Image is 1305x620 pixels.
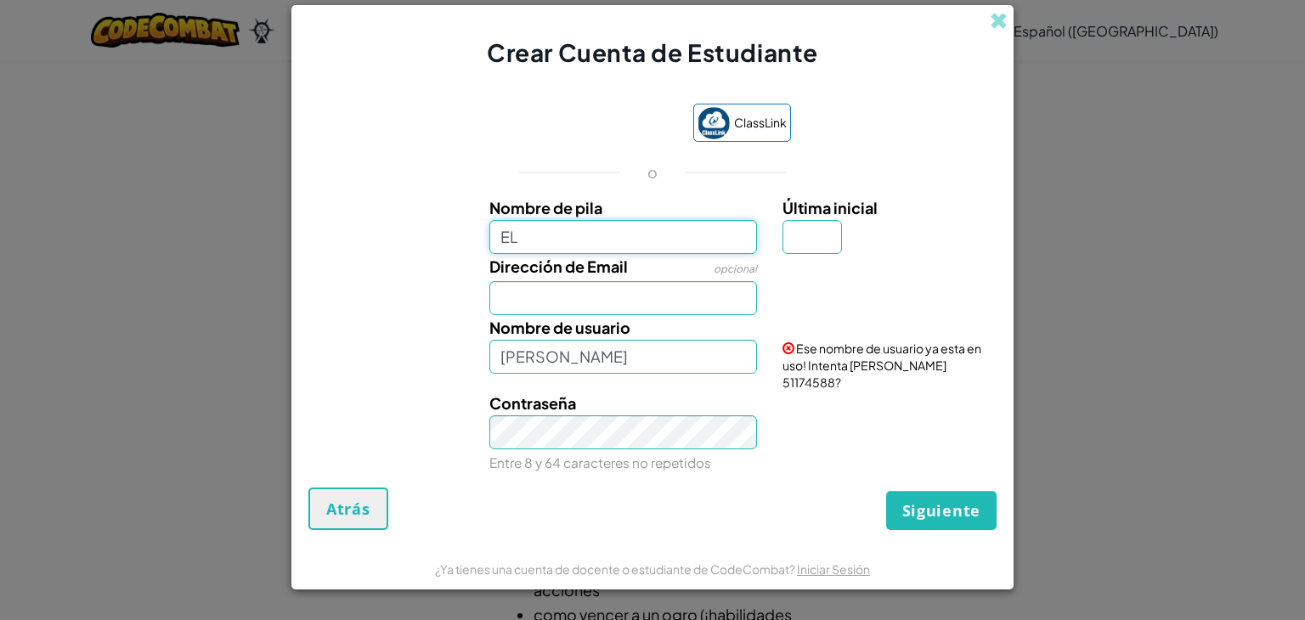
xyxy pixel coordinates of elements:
[782,341,981,390] span: Ese nombre de usuario ya esta en uso! Intenta [PERSON_NAME] 51174588?
[308,488,388,530] button: Atrás
[489,198,602,217] span: Nombre de pila
[489,454,711,471] small: Entre 8 y 64 caracteres no repetidos
[487,37,818,67] span: Crear Cuenta de Estudiante
[698,107,730,139] img: classlink-logo-small.png
[489,318,630,337] span: Nombre de usuario
[647,162,658,183] p: o
[734,110,787,135] span: ClassLink
[506,106,685,144] iframe: Botón de Acceder con Google
[886,491,997,530] button: Siguiente
[489,256,628,276] span: Dirección de Email
[902,500,980,521] span: Siguiente
[714,262,757,275] span: opcional
[435,561,797,577] span: ¿Ya tienes una cuenta de docente o estudiante de CodeCombat?
[782,198,878,217] span: Última inicial
[326,499,370,519] span: Atrás
[489,393,576,413] span: Contraseña
[797,561,870,577] a: Iniciar Sesión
